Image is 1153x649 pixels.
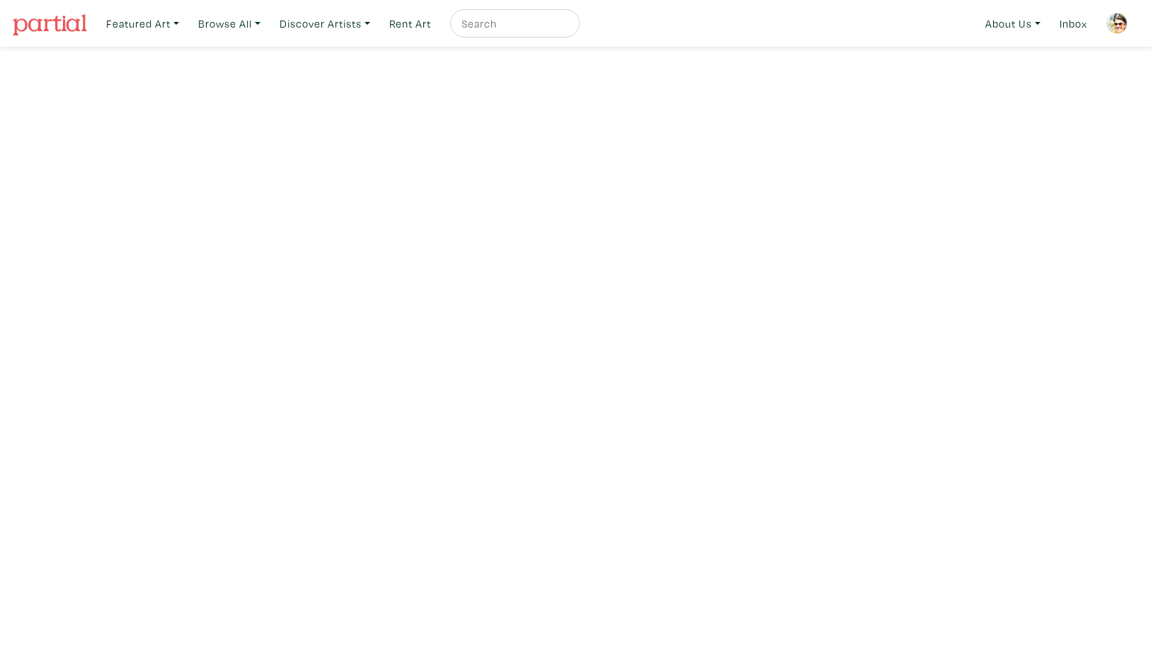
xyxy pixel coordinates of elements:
[460,15,566,33] input: Search
[979,9,1047,38] a: About Us
[1106,13,1128,34] img: phpThumb.php
[273,9,377,38] a: Discover Artists
[1053,9,1094,38] a: Inbox
[192,9,267,38] a: Browse All
[100,9,185,38] a: Featured Art
[383,9,437,38] a: Rent Art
